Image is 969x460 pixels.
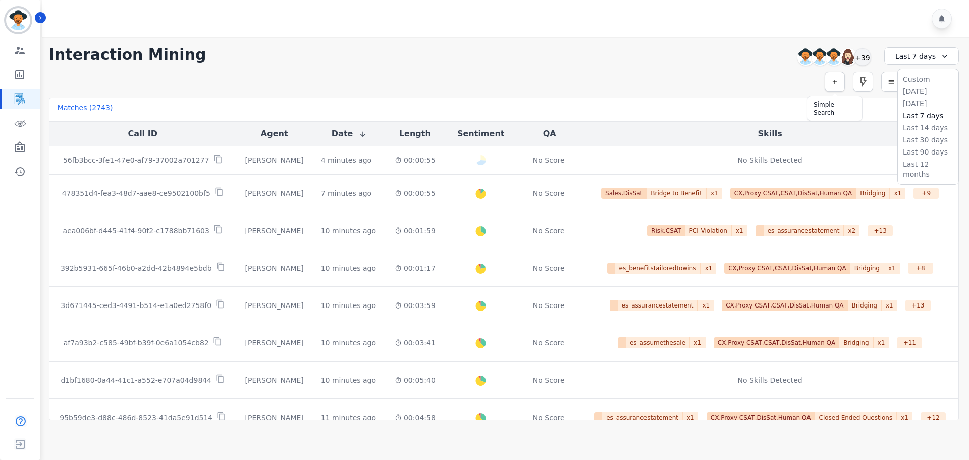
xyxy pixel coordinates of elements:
li: [DATE] [903,86,953,96]
div: 10 minutes ago [321,263,376,273]
button: Skills [758,128,782,140]
span: es_benefitstailoredtowins [615,263,701,274]
div: [PERSON_NAME] [244,188,305,198]
div: [PERSON_NAME] [244,300,305,311]
li: [DATE] [903,98,953,109]
span: Bridging [848,300,882,311]
div: [PERSON_NAME] [244,375,305,385]
div: No Score [533,263,565,273]
span: x 1 [683,412,698,423]
div: [PERSON_NAME] [244,155,305,165]
div: [PERSON_NAME] [244,413,305,423]
p: 392b5931-665f-46b0-a2dd-42b4894e5bdb [61,263,212,273]
li: Last 30 days [903,135,953,145]
div: No Skills Detected [738,375,802,385]
h1: Interaction Mining [49,45,206,64]
div: + 12 [921,412,946,423]
span: Sales,DisSat [601,188,647,199]
div: 00:01:59 [394,226,437,236]
span: CX,Proxy CSAT,CSAT,DisSat,Human QA [724,263,850,274]
div: No Score [533,300,565,311]
div: No Score [533,155,565,165]
span: es_assurancestatement [764,225,844,236]
div: 11 minutes ago [321,413,376,423]
li: Last 12 months [903,159,953,179]
button: Length [399,128,431,140]
div: Matches ( 2743 ) [58,103,113,117]
p: d1bf1680-0a44-41c1-a552-e707a04d9844 [61,375,211,385]
span: x 1 [884,263,900,274]
span: CX,Proxy CSAT,CSAT,DisSat,Human QA [730,188,856,199]
div: + 8 [908,263,933,274]
span: x 1 [890,188,905,199]
img: Bordered avatar [6,8,30,32]
div: Simple Search [814,100,856,117]
span: Bridging [850,263,884,274]
p: af7a93b2-c585-49bf-b39f-0e6a1054cb82 [64,338,209,348]
span: Bridging [839,337,873,348]
span: x 1 [707,188,722,199]
span: x 1 [874,337,889,348]
span: x 1 [732,225,747,236]
div: 00:05:40 [394,375,437,385]
li: Last 14 days [903,123,953,133]
span: Bridge to Benefit [647,188,707,199]
div: + 11 [897,337,922,348]
div: 10 minutes ago [321,338,376,348]
div: 7 minutes ago [321,188,372,198]
div: 00:03:41 [394,338,437,348]
div: 00:03:59 [394,300,437,311]
span: Risk,CSAT [647,225,685,236]
span: PCI Violation [685,225,732,236]
span: CX,Proxy CSAT,CSAT,DisSat,Human QA [714,337,839,348]
div: + 9 [913,188,939,199]
div: No Score [533,375,565,385]
p: 478351d4-fea3-48d7-aae8-ce9502100bf5 [62,188,210,198]
span: x 2 [844,225,859,236]
button: Call ID [128,128,157,140]
span: Bridging [856,188,890,199]
div: 00:00:55 [394,155,437,165]
div: [PERSON_NAME] [244,338,305,348]
div: No Score [533,188,565,198]
span: x 1 [698,300,714,311]
p: aea006bf-d445-41f4-90f2-c1788bb71603 [63,226,209,236]
p: 56fb3bcc-3fe1-47e0-af79-37002a701277 [63,155,209,165]
span: x 1 [690,337,706,348]
span: es_assurancestatement [618,300,698,311]
span: Closed Ended Questions [815,412,897,423]
span: x 1 [897,412,912,423]
li: Custom [903,74,953,84]
div: No Score [533,226,565,236]
div: No Skills Detected [738,155,802,165]
li: Last 90 days [903,147,953,157]
span: es_assumethesale [626,337,690,348]
div: 10 minutes ago [321,226,376,236]
span: es_assurancestatement [602,412,683,423]
button: QA [543,128,556,140]
span: x 1 [701,263,716,274]
p: 95b59de3-d88c-486d-8523-41da5e91d514 [60,413,212,423]
div: No Score [533,338,565,348]
div: + 13 [905,300,931,311]
div: [PERSON_NAME] [244,226,305,236]
li: Last 7 days [903,111,953,121]
button: Date [332,128,367,140]
button: Sentiment [457,128,504,140]
div: 00:01:17 [394,263,437,273]
span: CX,Proxy CSAT,CSAT,DisSat,Human QA [722,300,847,311]
button: Agent [261,128,288,140]
span: CX,Proxy CSAT,DisSat,Human QA [707,412,815,423]
div: No Score [533,413,565,423]
div: + 13 [868,225,893,236]
div: [PERSON_NAME] [244,263,305,273]
div: 10 minutes ago [321,300,376,311]
div: 00:04:58 [394,413,437,423]
div: 00:00:55 [394,188,437,198]
div: 4 minutes ago [321,155,372,165]
p: 3d671445-ced3-4491-b514-e1a0ed2758f0 [61,300,211,311]
div: 10 minutes ago [321,375,376,385]
span: x 1 [882,300,897,311]
div: Last 7 days [884,47,959,65]
div: +39 [854,48,871,66]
